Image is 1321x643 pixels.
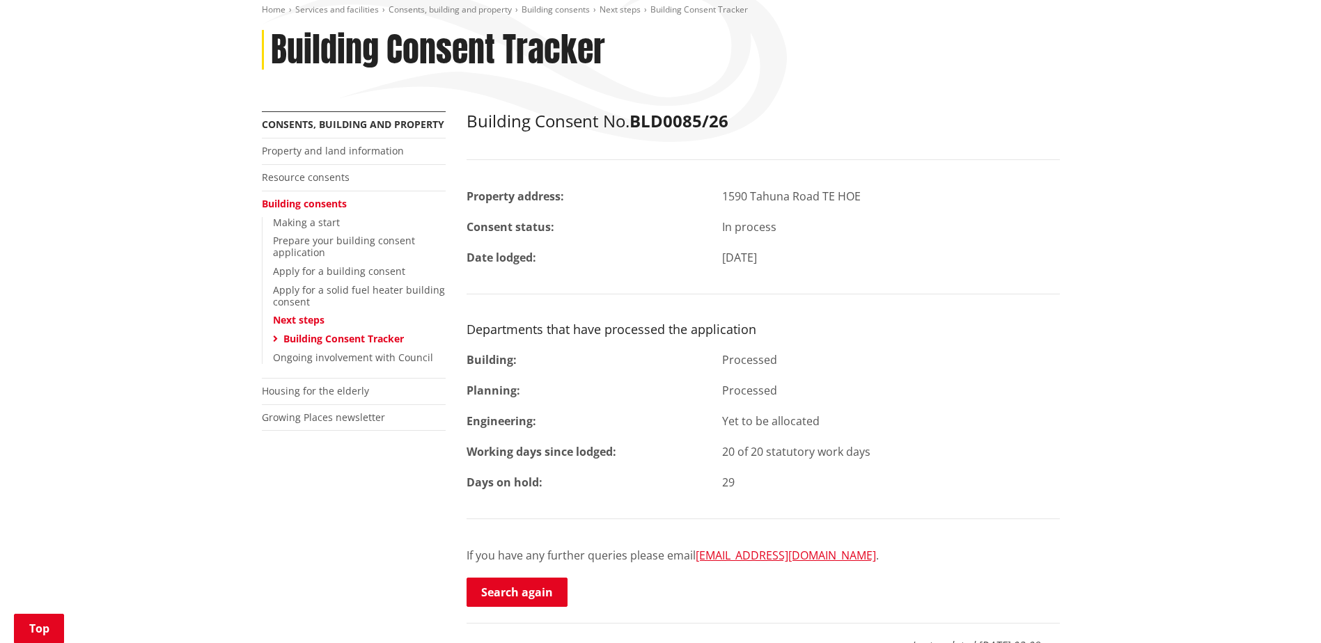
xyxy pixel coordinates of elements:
strong: Date lodged: [467,250,536,265]
strong: Engineering: [467,413,536,429]
a: Services and facilities [295,3,379,15]
a: Prepare your building consent application [273,234,415,259]
div: [DATE] [712,249,1070,266]
iframe: Messenger Launcher [1257,585,1307,635]
a: Next steps [600,3,641,15]
strong: BLD0085/26 [630,109,728,132]
a: Consents, building and property [262,118,444,131]
div: Processed [712,351,1070,368]
strong: Building: [467,352,517,367]
h3: Departments that have processed the application [467,322,1060,338]
strong: Working days since lodged: [467,444,616,459]
a: Home [262,3,286,15]
strong: Days on hold: [467,475,542,490]
a: Top [14,614,64,643]
a: Search again [467,578,568,607]
h1: Building Consent Tracker [271,30,605,70]
a: Resource consents [262,170,350,184]
div: Yet to be allocated [712,413,1070,429]
a: [EMAIL_ADDRESS][DOMAIN_NAME] [696,548,876,563]
div: 29 [712,474,1070,491]
strong: Consent status: [467,219,554,235]
div: Processed [712,382,1070,399]
div: 20 of 20 statutory work days [712,443,1070,460]
div: In process [712,219,1070,235]
a: Ongoing involvement with Council [273,351,433,364]
a: Building consents [522,3,590,15]
nav: breadcrumb [262,4,1060,16]
strong: Planning: [467,383,520,398]
a: Growing Places newsletter [262,411,385,424]
a: Apply for a building consent [273,264,405,278]
a: Building consents [262,197,347,210]
a: Making a start [273,216,340,229]
div: 1590 Tahuna Road TE HOE [712,188,1070,205]
a: Housing for the elderly [262,384,369,397]
a: Next steps [273,313,325,326]
p: If you have any further queries please email . [467,547,1060,564]
a: Property and land information [262,144,404,157]
a: Consents, building and property [389,3,512,15]
a: Building Consent Tracker [283,332,404,345]
span: Building Consent Tracker [650,3,748,15]
strong: Property address: [467,189,564,204]
h2: Building Consent No. [467,111,1060,132]
a: Apply for a solid fuel heater building consent​ [273,283,445,308]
